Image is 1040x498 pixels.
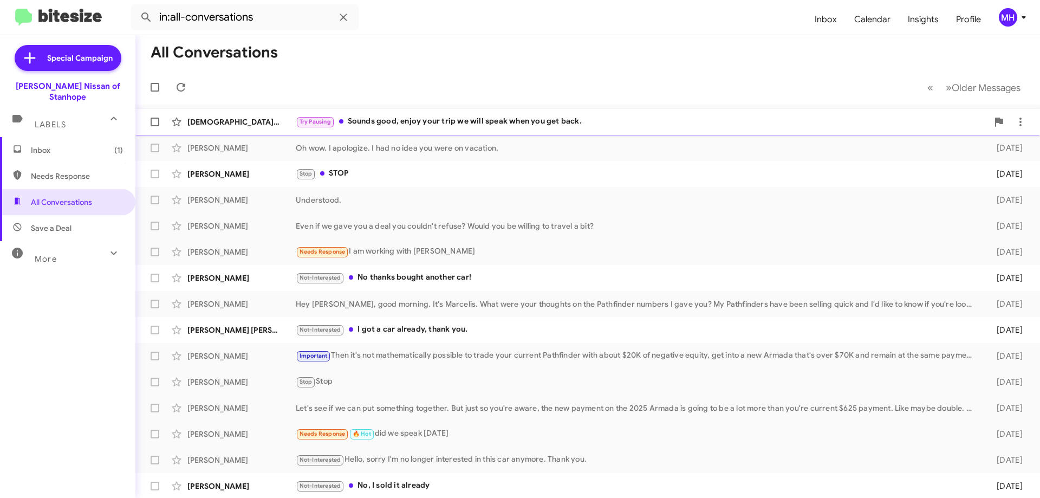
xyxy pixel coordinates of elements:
span: Save a Deal [31,223,71,234]
div: [PERSON_NAME] [187,351,296,361]
span: More [35,254,57,264]
div: Stop [296,376,979,388]
div: No thanks bought another car! [296,271,979,284]
span: Stop [300,378,313,385]
div: [DATE] [979,325,1031,335]
div: [PERSON_NAME] [PERSON_NAME] [187,325,296,335]
div: Oh wow. I apologize. I had no idea you were on vacation. [296,143,979,153]
div: [DATE] [979,143,1031,153]
button: Next [939,76,1027,99]
a: Special Campaign [15,45,121,71]
span: Needs Response [300,248,346,255]
div: [DATE] [979,429,1031,439]
a: Calendar [846,4,899,35]
span: Special Campaign [47,53,113,63]
div: [PERSON_NAME] [187,247,296,257]
div: [DATE] [979,299,1031,309]
a: Profile [947,4,990,35]
button: MH [990,8,1028,27]
div: [PERSON_NAME] [187,195,296,205]
div: [DATE] [979,169,1031,179]
span: Labels [35,120,66,130]
span: (1) [114,145,123,156]
div: did we speak [DATE] [296,428,979,440]
div: [DATE] [979,273,1031,283]
div: Hello, sorry I'm no longer interested in this car anymore. Thank you. [296,454,979,466]
span: Stop [300,170,313,177]
a: Inbox [806,4,846,35]
div: [DATE] [979,221,1031,231]
div: [DATE] [979,195,1031,205]
div: MH [999,8,1017,27]
div: [DATE] [979,481,1031,491]
div: [DEMOGRAPHIC_DATA][PERSON_NAME] [187,117,296,127]
div: Understood. [296,195,979,205]
div: [DATE] [979,247,1031,257]
span: « [927,81,933,94]
div: I got a car already, thank you. [296,324,979,336]
div: Even if we gave you a deal you couldn't refuse? Would you be willing to travel a bit? [296,221,979,231]
div: [PERSON_NAME] [187,429,296,439]
span: Needs Response [300,430,346,437]
span: Not-Interested [300,482,341,489]
div: STOP [296,167,979,180]
div: Hey [PERSON_NAME], good morning. It's Marcelis. What were your thoughts on the Pathfinder numbers... [296,299,979,309]
div: [PERSON_NAME] [187,299,296,309]
span: Try Pausing [300,118,331,125]
span: Not-Interested [300,456,341,463]
div: No, I sold it already [296,480,979,492]
div: [PERSON_NAME] [187,143,296,153]
div: [DATE] [979,455,1031,465]
span: » [946,81,952,94]
div: [PERSON_NAME] [187,273,296,283]
div: Then it's not mathematically possible to trade your current Pathfinder with about $20K of negativ... [296,350,979,362]
span: Inbox [31,145,123,156]
a: Insights [899,4,947,35]
div: [PERSON_NAME] [187,403,296,413]
div: [PERSON_NAME] [187,169,296,179]
div: [DATE] [979,403,1031,413]
div: I am working with [PERSON_NAME] [296,245,979,258]
div: [PERSON_NAME] [187,481,296,491]
div: Let's see if we can put something together. But just so you're aware, the new payment on the 2025... [296,403,979,413]
input: Search [131,4,359,30]
span: Not-Interested [300,326,341,333]
nav: Page navigation example [921,76,1027,99]
div: [PERSON_NAME] [187,455,296,465]
h1: All Conversations [151,44,278,61]
span: Older Messages [952,82,1020,94]
div: [PERSON_NAME] [187,221,296,231]
span: 🔥 Hot [353,430,371,437]
span: Needs Response [31,171,123,182]
div: [PERSON_NAME] [187,377,296,387]
span: All Conversations [31,197,92,208]
div: Sounds good, enjoy your trip we will speak when you get back. [296,115,988,128]
div: [DATE] [979,351,1031,361]
button: Previous [921,76,940,99]
span: Important [300,352,328,359]
span: Not-Interested [300,274,341,281]
div: [DATE] [979,377,1031,387]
